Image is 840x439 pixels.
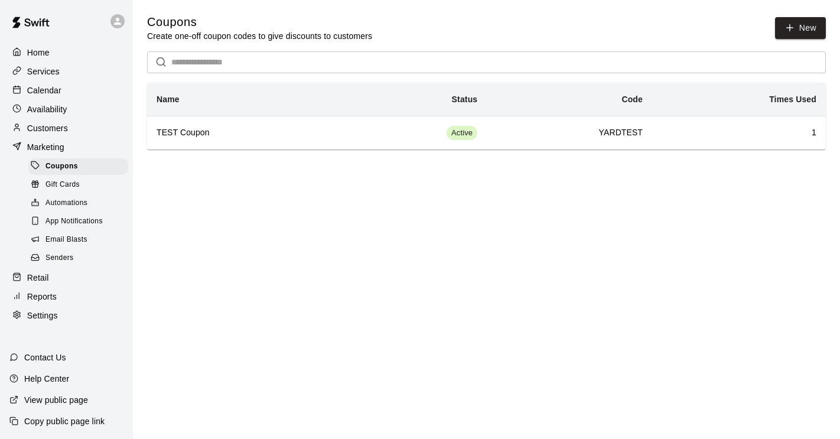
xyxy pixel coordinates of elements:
[27,66,60,77] p: Services
[662,126,816,139] h6: 1
[28,213,128,230] div: App Notifications
[9,100,123,118] a: Availability
[27,310,58,321] p: Settings
[9,138,123,156] a: Marketing
[45,252,74,264] span: Senders
[24,352,66,363] p: Contact Us
[28,158,128,175] div: Coupons
[775,17,826,39] button: New
[45,216,103,227] span: App Notifications
[27,272,49,284] p: Retail
[24,373,69,385] p: Help Center
[9,119,123,137] a: Customers
[45,161,78,173] span: Coupons
[9,82,123,99] a: Calendar
[621,95,643,104] b: Code
[452,95,478,104] b: Status
[28,177,128,193] div: Gift Cards
[9,307,123,324] a: Settings
[27,141,64,153] p: Marketing
[28,231,133,249] a: Email Blasts
[769,95,816,104] b: Times Used
[447,128,477,139] span: Active
[9,269,123,287] a: Retail
[45,234,87,246] span: Email Blasts
[147,30,372,42] p: Create one-off coupon codes to give discounts to customers
[27,103,67,115] p: Availability
[45,179,80,191] span: Gift Cards
[28,250,128,266] div: Senders
[496,126,643,139] h6: YARDTEST
[27,122,68,134] p: Customers
[28,213,133,231] a: App Notifications
[147,14,372,30] h5: Coupons
[9,44,123,61] a: Home
[27,84,61,96] p: Calendar
[9,63,123,80] a: Services
[157,126,327,139] h6: TEST Coupon
[28,157,133,175] a: Coupons
[157,95,180,104] b: Name
[27,291,57,303] p: Reports
[28,175,133,194] a: Gift Cards
[9,288,123,305] a: Reports
[24,415,105,427] p: Copy public page link
[28,194,133,213] a: Automations
[24,394,88,406] p: View public page
[45,197,87,209] span: Automations
[147,83,826,149] table: simple table
[28,195,128,212] div: Automations
[28,232,128,248] div: Email Blasts
[27,47,50,58] p: Home
[28,249,133,268] a: Senders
